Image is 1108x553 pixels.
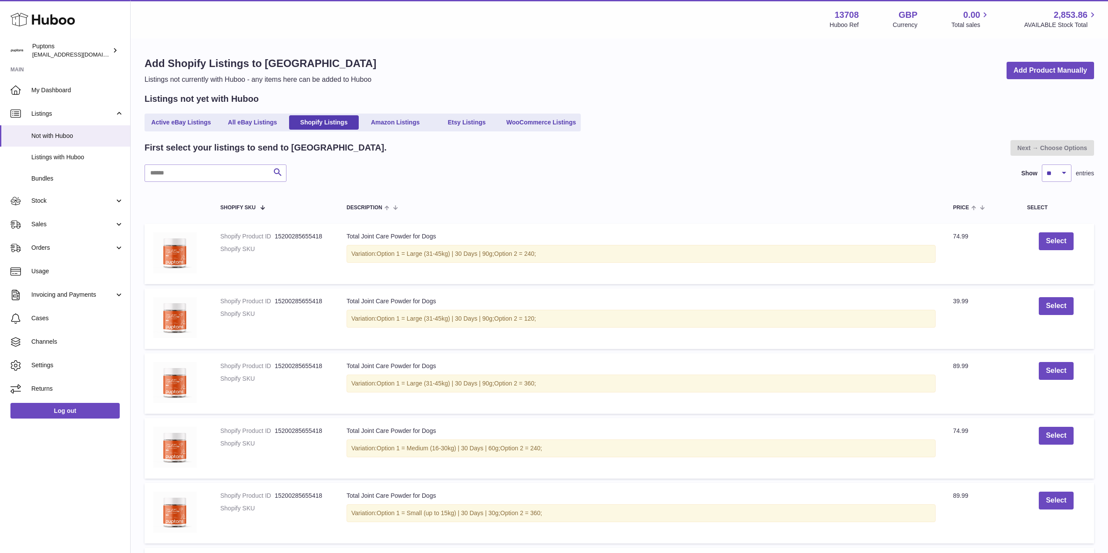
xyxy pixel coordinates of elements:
[220,297,275,305] dt: Shopify Product ID
[32,42,111,59] div: Puptons
[31,314,124,322] span: Cases
[377,445,500,452] span: Option 1 = Medium (16-30kg) | 30 Days | 60g;
[31,338,124,346] span: Channels
[32,51,128,58] span: [EMAIL_ADDRESS][DOMAIN_NAME]
[347,205,382,211] span: Description
[953,362,968,369] span: 89.99
[494,315,536,322] span: Option 2 = 120;
[1054,9,1088,21] span: 2,853.86
[1027,205,1085,211] div: Select
[220,492,275,500] dt: Shopify Product ID
[347,492,936,500] div: Total Joint Care Powder for Dogs
[218,115,287,130] a: All eBay Listings
[1039,492,1073,509] button: Select
[275,297,329,305] dd: 15200285655418
[220,362,275,370] dt: Shopify Product ID
[220,439,275,448] dt: Shopify SKU
[347,375,936,392] div: Variation:
[494,380,536,387] span: Option 2 = 360;
[31,244,115,252] span: Orders
[377,509,500,516] span: Option 1 = Small (up to 15kg) | 30 Days | 30g;
[153,427,197,468] img: TotalJointCarePowder120.jpg
[899,9,917,21] strong: GBP
[500,509,542,516] span: Option 2 = 360;
[494,250,536,257] span: Option 2 = 240;
[953,492,968,499] span: 89.99
[1024,21,1098,29] span: AVAILABLE Stock Total
[31,174,124,183] span: Bundles
[220,310,275,318] dt: Shopify SKU
[953,298,968,305] span: 39.99
[275,232,329,241] dd: 15200285655418
[953,427,968,434] span: 74.99
[31,291,115,299] span: Invoicing and Payments
[1021,169,1037,178] label: Show
[347,297,936,305] div: Total Joint Care Powder for Dogs
[1039,232,1073,250] button: Select
[31,86,124,94] span: My Dashboard
[153,297,197,338] img: TotalJointCarePowder120.jpg
[275,492,329,500] dd: 15200285655418
[893,21,918,29] div: Currency
[347,245,936,263] div: Variation:
[220,205,256,211] span: Shopify SKU
[953,205,969,211] span: Price
[275,427,329,435] dd: 15200285655418
[220,504,275,513] dt: Shopify SKU
[347,232,936,241] div: Total Joint Care Powder for Dogs
[1039,427,1073,445] button: Select
[1039,362,1073,380] button: Select
[289,115,359,130] a: Shopify Listings
[347,362,936,370] div: Total Joint Care Powder for Dogs
[153,492,197,533] img: TotalJointCarePowder120.jpg
[360,115,430,130] a: Amazon Listings
[31,385,124,393] span: Returns
[220,375,275,383] dt: Shopify SKU
[146,115,216,130] a: Active eBay Listings
[145,142,387,154] h2: First select your listings to send to [GEOGRAPHIC_DATA].
[347,427,936,435] div: Total Joint Care Powder for Dogs
[503,115,579,130] a: WooCommerce Listings
[10,403,120,419] a: Log out
[31,132,124,140] span: Not with Huboo
[347,439,936,457] div: Variation:
[951,9,990,29] a: 0.00 Total sales
[951,21,990,29] span: Total sales
[1039,297,1073,315] button: Select
[220,232,275,241] dt: Shopify Product ID
[377,380,494,387] span: Option 1 = Large (31-45kg) | 30 Days | 90g;
[347,504,936,522] div: Variation:
[10,44,24,57] img: hello@puptons.com
[1007,62,1094,80] a: Add Product Manually
[347,310,936,328] div: Variation:
[145,93,259,105] h2: Listings not yet with Huboo
[377,315,494,322] span: Option 1 = Large (31-45kg) | 30 Days | 90g;
[953,233,968,240] span: 74.99
[1076,169,1094,178] span: entries
[963,9,980,21] span: 0.00
[275,362,329,370] dd: 15200285655418
[153,362,197,403] img: TotalJointCarePowder120.jpg
[835,9,859,21] strong: 13708
[500,445,542,452] span: Option 2 = 240;
[145,57,376,70] h1: Add Shopify Listings to [GEOGRAPHIC_DATA]
[432,115,502,130] a: Etsy Listings
[1024,9,1098,29] a: 2,853.86 AVAILABLE Stock Total
[377,250,494,257] span: Option 1 = Large (31-45kg) | 30 Days | 90g;
[31,220,115,228] span: Sales
[31,110,115,118] span: Listings
[220,427,275,435] dt: Shopify Product ID
[31,153,124,161] span: Listings with Huboo
[153,232,197,273] img: TotalJointCarePowder120.jpg
[31,361,124,369] span: Settings
[145,75,376,84] p: Listings not currently with Huboo - any items here can be added to Huboo
[31,197,115,205] span: Stock
[31,267,124,275] span: Usage
[830,21,859,29] div: Huboo Ref
[220,245,275,253] dt: Shopify SKU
